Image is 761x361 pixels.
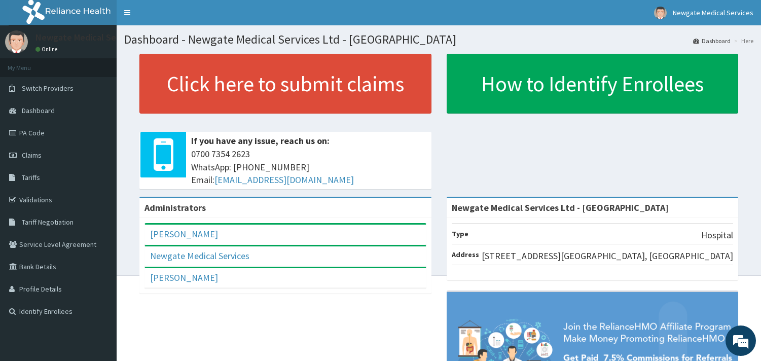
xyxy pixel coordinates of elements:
a: [PERSON_NAME] [150,272,218,283]
p: Hospital [701,229,733,242]
span: Newgate Medical Services [673,8,753,17]
b: Administrators [144,202,206,213]
span: 0700 7354 2623 WhatsApp: [PHONE_NUMBER] Email: [191,148,426,187]
p: Newgate Medical Services [35,33,139,42]
span: Claims [22,151,42,160]
span: Tariffs [22,173,40,182]
a: [PERSON_NAME] [150,228,218,240]
span: Dashboard [22,106,55,115]
a: [EMAIL_ADDRESS][DOMAIN_NAME] [214,174,354,186]
b: If you have any issue, reach us on: [191,135,330,147]
b: Type [452,229,468,238]
h1: Dashboard - Newgate Medical Services Ltd - [GEOGRAPHIC_DATA] [124,33,753,46]
img: User Image [5,30,28,53]
a: Dashboard [693,37,731,45]
a: Click here to submit claims [139,54,431,114]
a: Online [35,46,60,53]
b: Address [452,250,479,259]
span: Tariff Negotiation [22,218,74,227]
strong: Newgate Medical Services Ltd - [GEOGRAPHIC_DATA] [452,202,669,213]
img: User Image [654,7,667,19]
a: How to Identify Enrollees [447,54,739,114]
span: Switch Providers [22,84,74,93]
p: [STREET_ADDRESS][GEOGRAPHIC_DATA], [GEOGRAPHIC_DATA] [482,249,733,263]
a: Newgate Medical Services [150,250,249,262]
li: Here [732,37,753,45]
